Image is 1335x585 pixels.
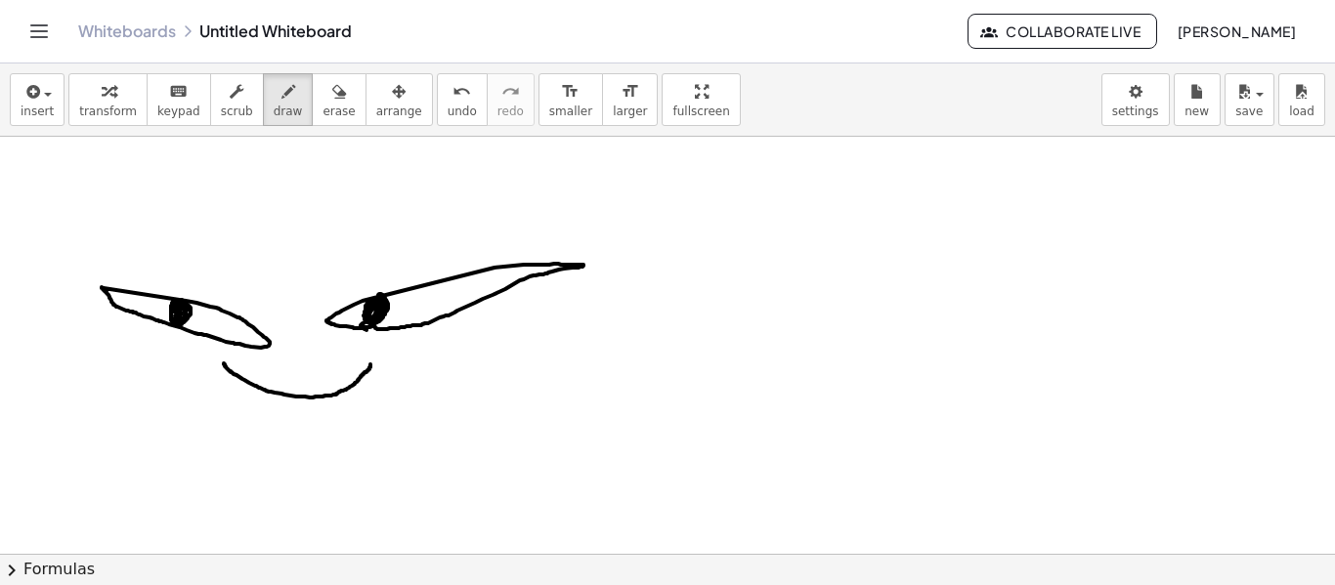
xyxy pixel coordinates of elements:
span: fullscreen [672,104,729,118]
span: settings [1112,104,1159,118]
span: erase [323,104,355,118]
span: redo [497,104,524,118]
button: save [1225,73,1274,126]
button: undoundo [437,73,488,126]
button: [PERSON_NAME] [1161,14,1312,49]
span: draw [274,104,303,118]
span: smaller [549,104,592,118]
button: keyboardkeypad [147,73,211,126]
span: transform [79,104,137,118]
span: new [1184,104,1209,118]
button: format_sizesmaller [538,73,603,126]
i: format_size [561,80,580,104]
i: format_size [621,80,639,104]
button: erase [312,73,366,126]
span: keypad [157,104,200,118]
button: redoredo [487,73,535,126]
span: load [1289,104,1314,118]
button: fullscreen [662,73,740,126]
button: Collaborate Live [968,14,1157,49]
button: transform [68,73,148,126]
span: insert [21,104,54,118]
span: [PERSON_NAME] [1177,22,1296,40]
button: draw [263,73,314,126]
span: save [1235,104,1263,118]
i: undo [452,80,471,104]
span: Collaborate Live [984,22,1141,40]
span: arrange [376,104,422,118]
button: arrange [366,73,433,126]
button: scrub [210,73,264,126]
i: redo [501,80,520,104]
button: new [1174,73,1221,126]
button: load [1278,73,1325,126]
span: undo [448,104,477,118]
i: keyboard [169,80,188,104]
button: Toggle navigation [23,16,55,47]
a: Whiteboards [78,21,176,41]
button: insert [10,73,65,126]
button: settings [1101,73,1170,126]
span: scrub [221,104,253,118]
button: format_sizelarger [602,73,658,126]
span: larger [613,104,647,118]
